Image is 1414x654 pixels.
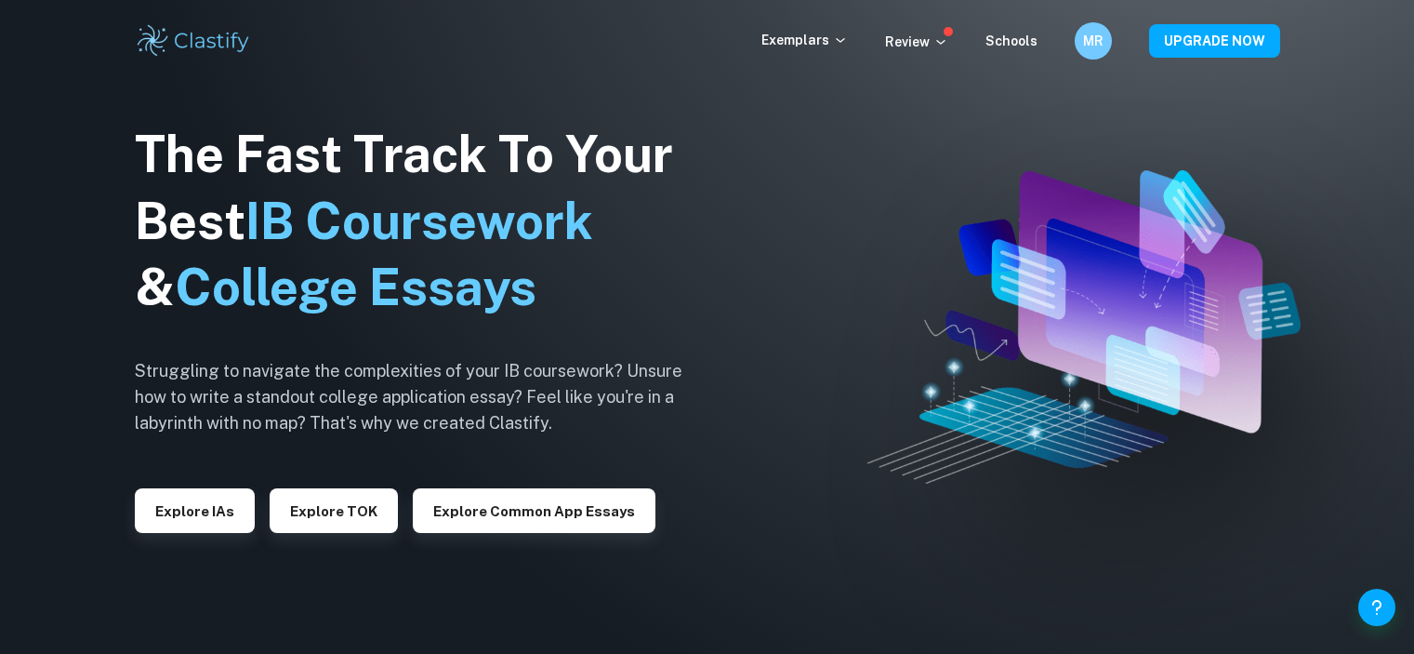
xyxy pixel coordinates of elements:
[175,258,536,316] span: College Essays
[885,32,948,52] p: Review
[1082,31,1103,51] h6: MR
[135,358,711,436] h6: Struggling to navigate the complexities of your IB coursework? Unsure how to write a standout col...
[413,488,655,533] button: Explore Common App essays
[135,501,255,519] a: Explore IAs
[1075,22,1112,60] button: MR
[413,501,655,519] a: Explore Common App essays
[867,170,1302,484] img: Clastify hero
[270,501,398,519] a: Explore TOK
[135,22,253,60] img: Clastify logo
[135,488,255,533] button: Explore IAs
[135,121,711,322] h1: The Fast Track To Your Best &
[1149,24,1280,58] button: UPGRADE NOW
[985,33,1037,48] a: Schools
[270,488,398,533] button: Explore TOK
[245,192,593,250] span: IB Coursework
[1358,589,1395,626] button: Help and Feedback
[761,30,848,50] p: Exemplars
